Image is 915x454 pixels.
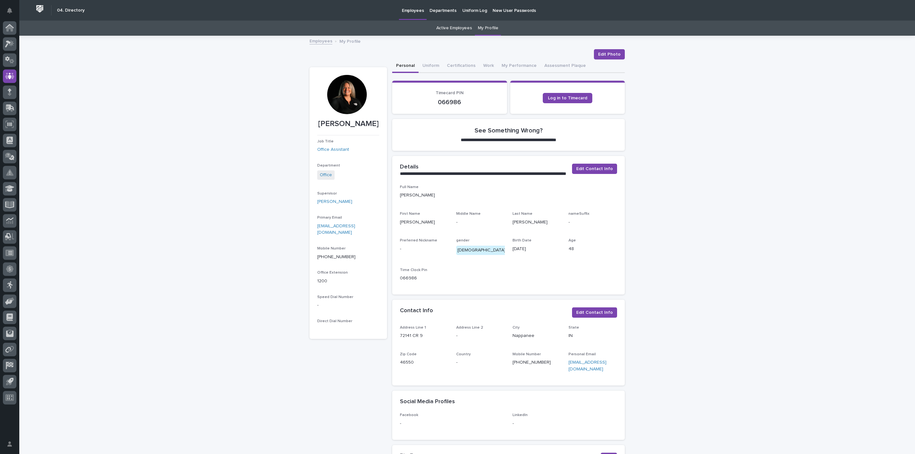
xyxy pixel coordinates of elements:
div: [DEMOGRAPHIC_DATA] [456,246,507,255]
a: Office Assistant [317,146,349,153]
span: Log in to Timecard [548,96,587,100]
a: [EMAIL_ADDRESS][DOMAIN_NAME] [317,224,355,235]
a: [EMAIL_ADDRESS][DOMAIN_NAME] [568,360,606,371]
span: Country [456,352,471,356]
p: 066986 [400,98,499,106]
button: Personal [392,59,419,73]
span: Primary Email [317,216,342,220]
button: Work [479,59,498,73]
span: City [513,326,520,330]
p: - [456,332,505,339]
p: [PERSON_NAME] [317,119,379,129]
p: - [513,420,617,427]
a: [PHONE_NUMBER] [513,360,551,365]
span: Address Line 1 [400,326,426,330]
p: - [317,302,379,309]
p: 066986 [400,275,448,282]
span: Direct Dial Number [317,319,352,323]
h2: Contact Info [400,307,433,314]
p: - [400,420,505,427]
span: Facebook [400,413,418,417]
a: Employees [310,37,332,44]
h2: 04. Directory [57,8,85,13]
p: [DATE] [513,246,561,252]
span: LinkedIn [513,413,528,417]
a: Active Employees [436,21,472,36]
span: Middle Name [456,212,481,216]
span: Timecard PIN [436,91,464,95]
span: gender [456,239,469,242]
span: nameSuffix [568,212,589,216]
p: 46550 [400,359,448,366]
button: Notifications [3,4,16,17]
p: [PERSON_NAME] [513,219,561,226]
img: Workspace Logo [34,3,46,15]
p: - [456,359,505,366]
span: Office Extension [317,271,348,275]
span: Personal Email [568,352,596,356]
span: Full Name [400,185,419,189]
button: Edit Photo [594,49,625,59]
a: [PHONE_NUMBER] [317,255,356,259]
p: - [400,246,448,252]
a: [PERSON_NAME] [317,198,352,205]
button: Assessment Plaque [541,59,590,73]
span: Age [568,239,576,242]
span: State [568,326,579,330]
span: Edit Contact Info [576,166,613,172]
p: IN [568,332,617,339]
button: Edit Contact Info [572,307,617,318]
span: Speed Dial Number [317,295,353,299]
a: Office [320,172,332,178]
p: 1200 [317,278,379,285]
span: Supervisor [317,192,337,195]
h2: Details [400,164,419,171]
span: Zip Code [400,352,417,356]
h2: Social Media Profiles [400,398,455,405]
a: My Profile [478,21,498,36]
span: Address Line 2 [456,326,483,330]
a: Log in to Timecard [543,93,592,103]
p: - [568,219,617,226]
span: Birth Date [513,239,531,242]
button: Uniform [419,59,443,73]
p: 72141 CR 9 [400,332,448,339]
p: - [456,219,505,226]
p: [PERSON_NAME] [400,192,617,199]
span: Last Name [513,212,532,216]
span: Preferred Nickname [400,239,437,242]
span: Edit Photo [598,51,621,58]
button: My Performance [498,59,541,73]
p: Nappanee [513,332,561,339]
h2: See Something Wrong? [475,127,543,134]
span: First Name [400,212,420,216]
span: Mobile Number [317,247,346,250]
p: [PERSON_NAME] [400,219,448,226]
span: Time Clock Pin [400,268,427,272]
span: Job Title [317,140,334,143]
button: Certifications [443,59,479,73]
span: Mobile Number [513,352,541,356]
p: 48 [568,246,617,252]
p: My Profile [339,37,361,44]
div: Notifications [8,8,16,18]
span: Department [317,164,340,168]
button: Edit Contact Info [572,164,617,174]
span: Edit Contact Info [576,309,613,316]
